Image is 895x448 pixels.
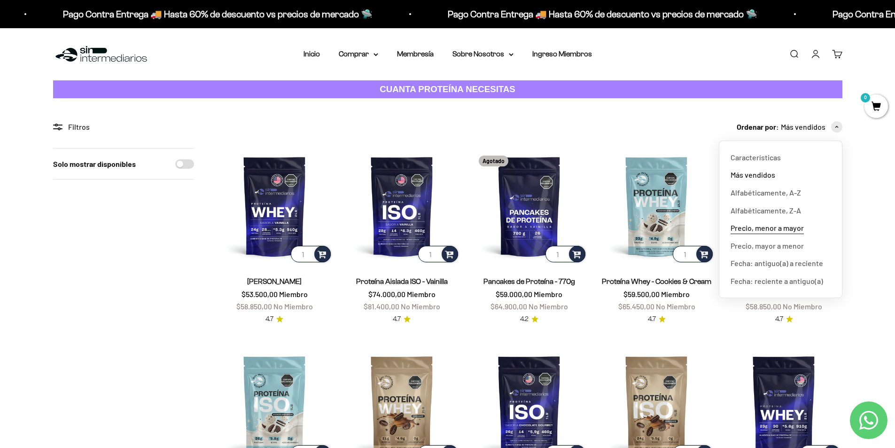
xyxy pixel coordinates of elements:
span: Fecha: antiguo(a) a reciente [731,257,823,269]
a: 4.74.7 de 5.0 estrellas [265,314,283,324]
p: Pago Contra Entrega 🚚 Hasta 60% de descuento vs precios de mercado 🛸 [440,7,750,22]
span: No Miembro [529,302,568,311]
span: 4.7 [393,314,401,324]
span: 4.7 [265,314,273,324]
span: $58.850,00 [236,302,272,311]
span: $58.850,00 [746,302,781,311]
mark: 0 [860,92,871,103]
a: 4.74.7 de 5.0 estrellas [775,314,793,324]
span: Precio, menor a mayor [731,222,804,234]
a: Proteína Whey - Cookies & Cream [602,277,711,285]
a: Inicio [304,50,320,58]
span: $59.500,00 [623,290,660,299]
span: Alfabéticamente, Z-A [731,204,801,217]
span: $59.000,00 [496,290,532,299]
span: $53.500,00 [241,290,278,299]
span: Más vendidos [731,169,775,181]
p: Pago Contra Entrega 🚚 Hasta 60% de descuento vs precios de mercado 🛸 [55,7,365,22]
a: CUANTA PROTEÍNA NECESITAS [53,80,842,99]
span: Ordenar por: [737,121,779,133]
span: 4.2 [520,314,529,324]
span: Miembro [534,290,562,299]
span: Miembro [407,290,436,299]
span: No Miembro [401,302,440,311]
a: Ingreso Miembros [532,50,592,58]
span: Miembro [661,290,690,299]
span: Características [731,151,781,164]
span: $81.400,00 [364,302,399,311]
span: No Miembro [656,302,695,311]
span: 4.7 [648,314,656,324]
span: No Miembro [273,302,313,311]
a: Pancakes de Proteína - 770g [483,277,575,285]
a: 4.74.7 de 5.0 estrellas [393,314,411,324]
a: 4.74.7 de 5.0 estrellas [648,314,666,324]
summary: Comprar [339,48,378,60]
span: 4.7 [775,314,783,324]
div: Filtros [53,121,194,133]
a: 4.24.2 de 5.0 estrellas [520,314,538,324]
span: Alfabéticamente, A-Z [731,187,801,199]
label: Solo mostrar disponibles [53,158,136,170]
strong: CUANTA PROTEÍNA NECESITAS [380,84,515,94]
span: $64.900,00 [490,302,527,311]
span: $65.450,00 [618,302,654,311]
a: Membresía [397,50,434,58]
summary: Sobre Nosotros [452,48,514,60]
button: Más vendidos [781,121,842,133]
span: $74.000,00 [368,290,405,299]
a: 0 [864,102,888,112]
a: [PERSON_NAME] [247,277,302,285]
a: Proteína Aislada ISO - Vainilla [356,277,448,285]
span: No Miembro [783,302,822,311]
span: Fecha: reciente a antiguo(a) [731,275,823,287]
span: Precio, mayor a menor [731,240,804,252]
span: Más vendidos [781,121,825,133]
span: Miembro [279,290,308,299]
